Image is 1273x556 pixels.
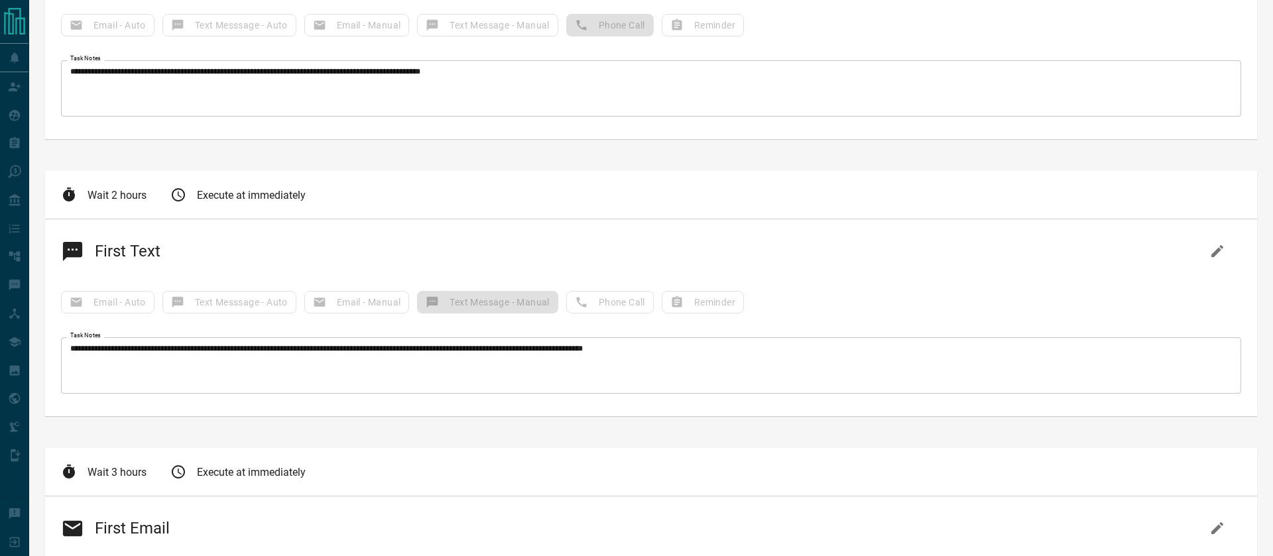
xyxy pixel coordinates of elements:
h2: First Email [61,512,170,544]
div: Execute at immediately [170,464,306,480]
h2: First Text [61,235,160,267]
label: Task Notes [70,54,101,63]
div: Wait 3 hours [61,464,147,480]
label: Task Notes [70,331,101,340]
div: Execute at immediately [170,187,306,203]
div: Wait 2 hours [61,187,147,203]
